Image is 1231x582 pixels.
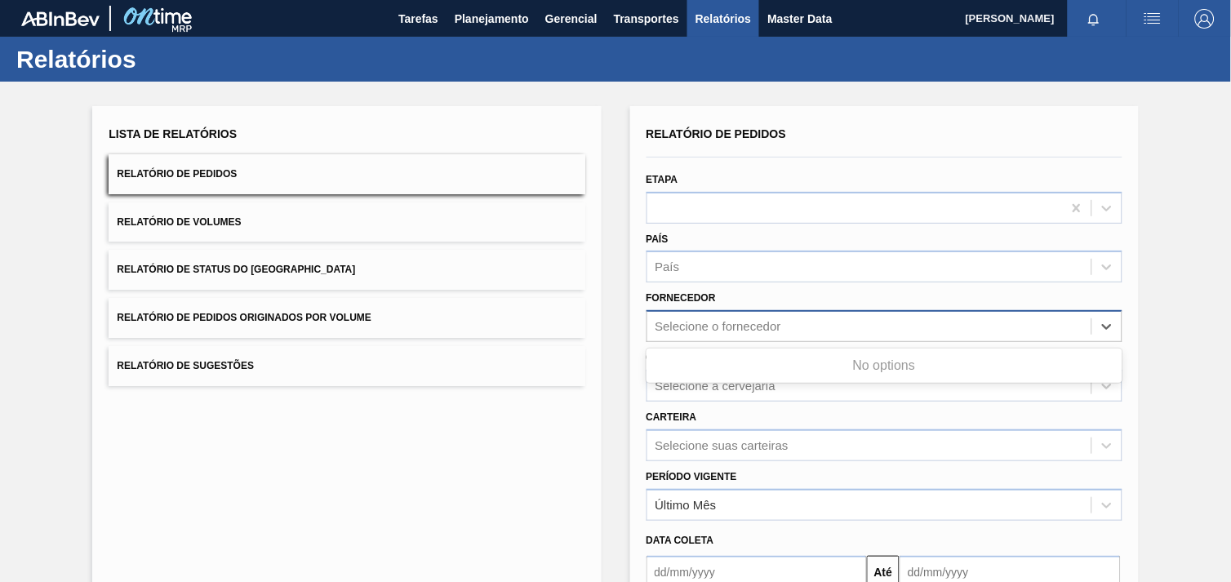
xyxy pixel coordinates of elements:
img: TNhmsLtSVTkK8tSr43FrP2fwEKptu5GPRR3wAAAABJRU5ErkJggg== [21,11,100,26]
span: Relatório de Pedidos [647,127,787,140]
span: Planejamento [455,9,529,29]
label: Carteira [647,411,697,423]
button: Relatório de Volumes [109,202,584,242]
div: Selecione suas carteiras [655,438,789,452]
img: userActions [1143,9,1162,29]
label: País [647,233,669,245]
label: Fornecedor [647,292,716,304]
button: Relatório de Pedidos Originados por Volume [109,298,584,338]
div: País [655,260,680,274]
span: Relatório de Sugestões [117,360,254,371]
button: Relatório de Sugestões [109,346,584,386]
div: Selecione a cervejaria [655,379,776,393]
span: Relatório de Pedidos [117,168,237,180]
div: Selecione o fornecedor [655,320,781,334]
span: Relatórios [695,9,751,29]
div: Último Mês [655,498,717,512]
button: Notificações [1068,7,1120,30]
span: Lista de Relatórios [109,127,237,140]
button: Relatório de Pedidos [109,154,584,194]
div: No options [647,352,1122,380]
span: Data coleta [647,535,714,546]
h1: Relatórios [16,50,306,69]
span: Relatório de Status do [GEOGRAPHIC_DATA] [117,264,355,275]
span: Relatório de Pedidos Originados por Volume [117,312,371,323]
span: Tarefas [398,9,438,29]
span: Transportes [614,9,679,29]
span: Master Data [767,9,832,29]
img: Logout [1195,9,1215,29]
button: Relatório de Status do [GEOGRAPHIC_DATA] [109,250,584,290]
label: Período Vigente [647,471,737,482]
label: Etapa [647,174,678,185]
span: Relatório de Volumes [117,216,241,228]
span: Gerencial [545,9,598,29]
